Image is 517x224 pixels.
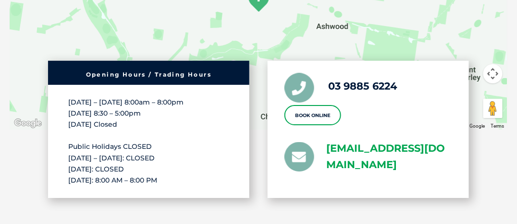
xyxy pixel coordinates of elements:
a: 03 9885 6224 [328,79,397,92]
p: Public Holidays CLOSED [DATE] – [DATE]: CLOSED [DATE]: CLOSED [DATE]: 8:00 AM – 8:00 PM [68,142,229,186]
button: Search [498,44,508,53]
a: Book Online [284,105,341,125]
h6: Opening Hours / Trading Hours [53,72,245,78]
p: [DATE] – [DATE] 8:00am – 8:00pm [DATE] 8:30 – 5:00pm [DATE] Closed [68,97,229,131]
a: [EMAIL_ADDRESS][DOMAIN_NAME] [326,140,452,174]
